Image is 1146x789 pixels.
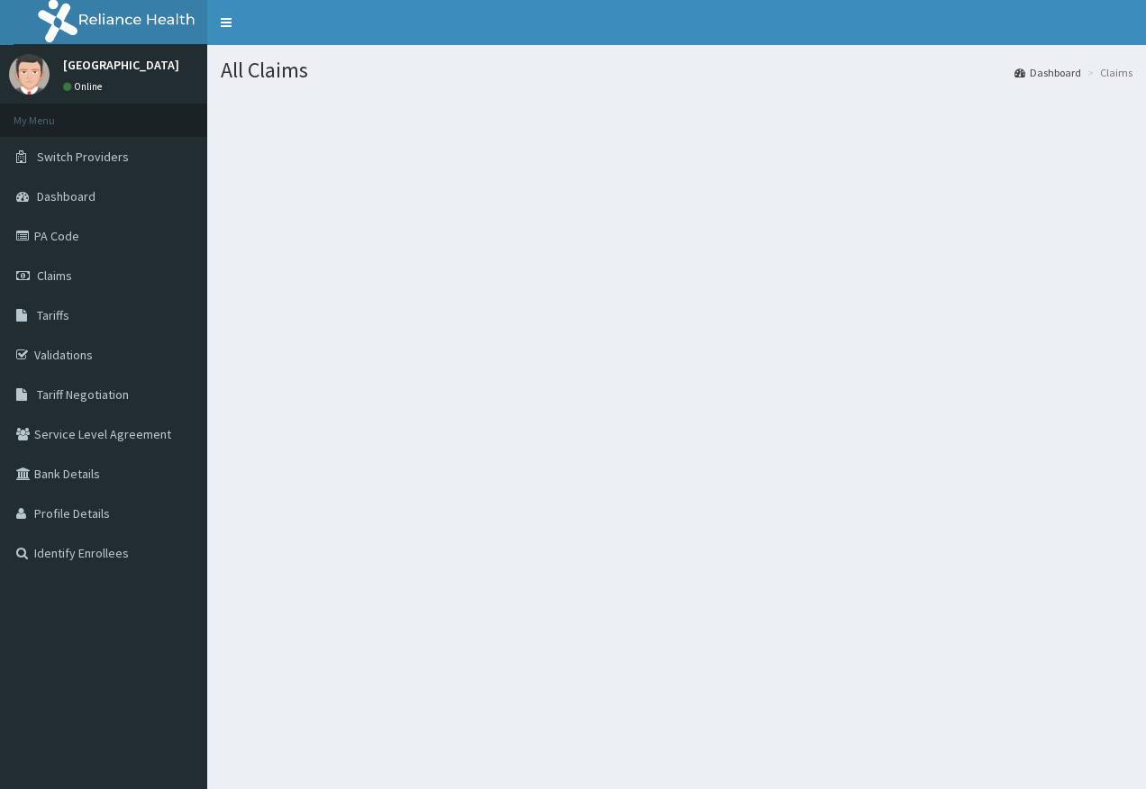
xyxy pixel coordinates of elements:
p: [GEOGRAPHIC_DATA] [63,59,179,71]
li: Claims [1083,65,1132,80]
span: Tariff Negotiation [37,386,129,403]
a: Online [63,80,106,93]
h1: All Claims [221,59,1132,82]
a: Dashboard [1014,65,1081,80]
span: Dashboard [37,188,95,204]
span: Switch Providers [37,149,129,165]
span: Tariffs [37,307,69,323]
span: Claims [37,268,72,284]
img: User Image [9,54,50,95]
